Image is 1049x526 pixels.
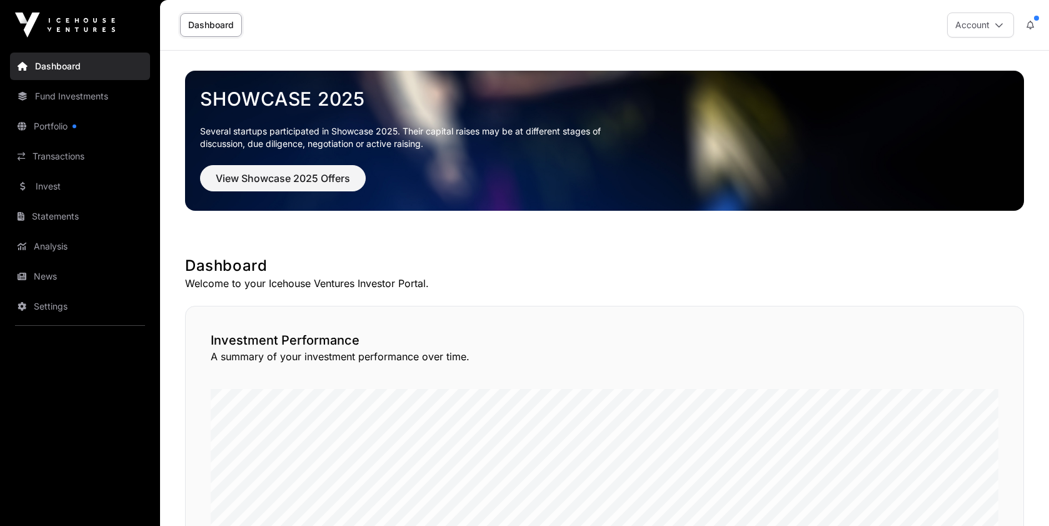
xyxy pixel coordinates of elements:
[947,13,1014,38] button: Account
[10,263,150,290] a: News
[10,173,150,200] a: Invest
[185,276,1024,291] p: Welcome to your Icehouse Ventures Investor Portal.
[10,113,150,140] a: Portfolio
[200,88,1009,110] a: Showcase 2025
[10,83,150,110] a: Fund Investments
[10,293,150,320] a: Settings
[10,233,150,260] a: Analysis
[185,256,1024,276] h1: Dashboard
[200,125,620,150] p: Several startups participated in Showcase 2025. Their capital raises may be at different stages o...
[10,53,150,80] a: Dashboard
[211,349,998,364] p: A summary of your investment performance over time.
[10,203,150,230] a: Statements
[211,331,998,349] h2: Investment Performance
[15,13,115,38] img: Icehouse Ventures Logo
[200,178,366,190] a: View Showcase 2025 Offers
[185,71,1024,211] img: Showcase 2025
[200,165,366,191] button: View Showcase 2025 Offers
[216,171,350,186] span: View Showcase 2025 Offers
[10,143,150,170] a: Transactions
[180,13,242,37] a: Dashboard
